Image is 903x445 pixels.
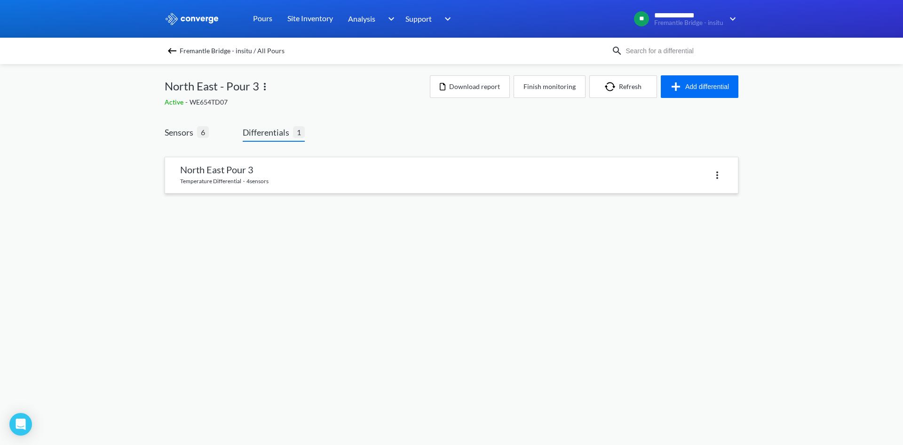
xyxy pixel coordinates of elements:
img: icon-plus.svg [670,81,685,92]
button: Refresh [589,75,657,98]
img: downArrow.svg [438,13,453,24]
span: Support [405,13,432,24]
span: Active [165,98,185,106]
span: 6 [197,126,209,138]
span: Sensors [165,126,197,139]
img: more.svg [712,170,723,181]
span: Fremantle Bridge - insitu [654,19,723,26]
span: Fremantle Bridge - insitu / All Pours [180,44,285,57]
img: backspace.svg [166,45,178,57]
img: downArrow.svg [382,13,397,24]
button: Finish monitoring [514,75,586,98]
img: icon-refresh.svg [605,82,619,91]
span: - [185,98,190,106]
input: Search for a differential [623,46,737,56]
img: icon-file.svg [440,83,445,90]
img: logo_ewhite.svg [165,13,219,25]
span: Analysis [348,13,375,24]
button: Download report [430,75,510,98]
span: Differentials [243,126,293,139]
button: Add differential [661,75,738,98]
img: more.svg [259,81,270,92]
span: 1 [293,126,305,138]
img: downArrow.svg [723,13,738,24]
img: icon-search.svg [611,45,623,57]
div: WE654TD07 [165,97,430,107]
div: Open Intercom Messenger [9,413,32,436]
span: North East - Pour 3 [165,77,259,95]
